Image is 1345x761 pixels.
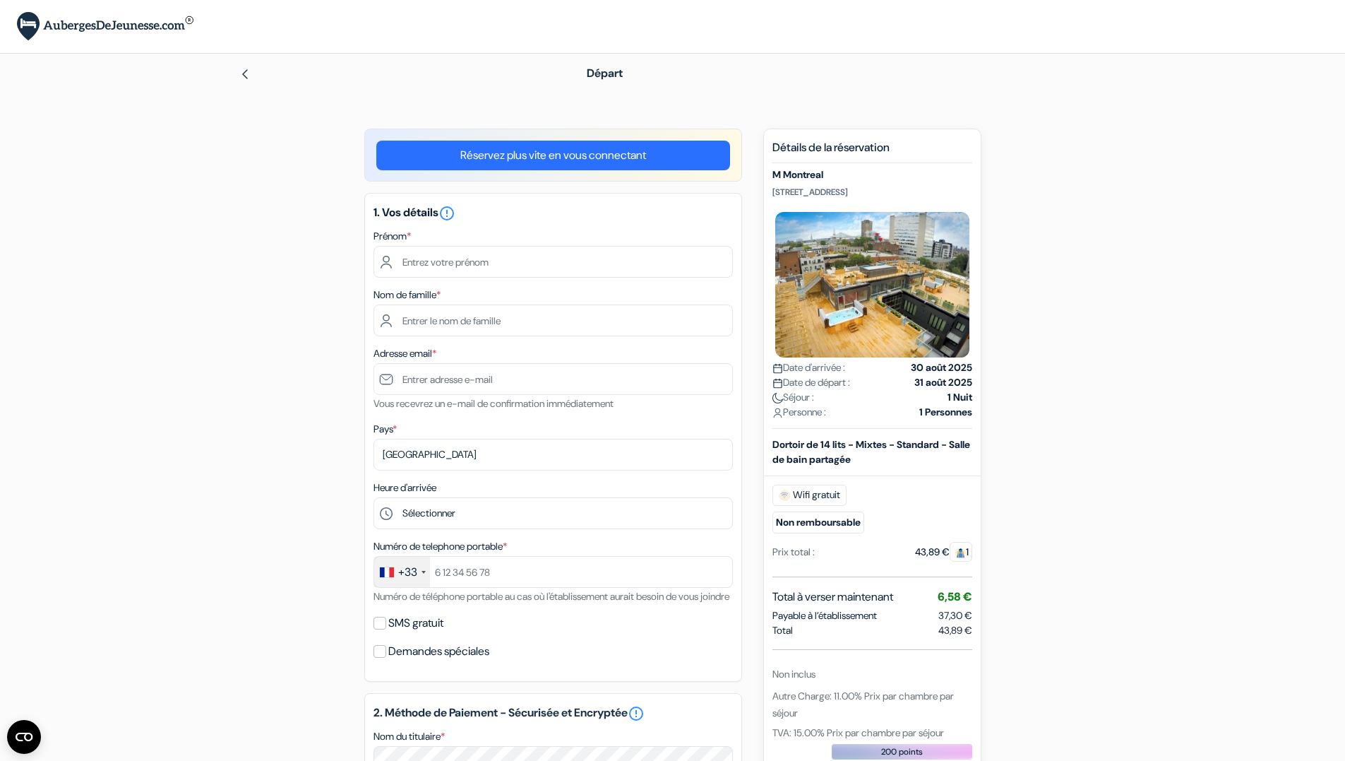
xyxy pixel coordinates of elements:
[881,745,923,758] span: 200 points
[948,390,972,405] strong: 1 Nuit
[398,564,417,581] div: +33
[373,288,441,302] label: Nom de famille
[373,556,733,588] input: 6 12 34 56 78
[373,305,733,336] input: Entrer le nom de famille
[915,545,972,560] div: 43,89 €
[779,490,790,501] img: free_wifi.svg
[772,360,845,375] span: Date d'arrivée :
[772,545,815,560] div: Prix total :
[373,363,733,395] input: Entrer adresse e-mail
[950,542,972,562] span: 1
[772,485,847,506] span: Wifi gratuit
[772,169,972,181] h5: M Montreal
[239,69,251,80] img: left_arrow.svg
[772,512,864,533] small: Non remboursable
[373,246,733,278] input: Entrez votre prénom
[919,405,972,420] strong: 1 Personnes
[911,360,972,375] strong: 30 août 2025
[373,205,733,222] h5: 1. Vos détails
[373,539,507,554] label: Numéro de telephone portable
[772,393,783,403] img: moon.svg
[938,609,972,622] span: 37,30 €
[772,187,972,198] p: [STREET_ADDRESS]
[772,363,783,374] img: calendar.svg
[772,667,972,682] div: Non inclus
[373,705,733,722] h5: 2. Méthode de Paiement - Sécurisée et Encryptée
[772,408,783,418] img: user_icon.svg
[914,375,972,390] strong: 31 août 2025
[373,422,397,437] label: Pays
[772,690,954,719] span: Autre Charge: 11.00% Prix par chambre par séjour
[388,642,489,661] label: Demandes spéciales
[373,346,436,361] label: Adresse email
[772,438,970,466] b: Dortoir de 14 lits - Mixtes - Standard - Salle de bain partagée
[772,141,972,163] h5: Détails de la réservation
[438,205,455,220] a: error_outline
[772,726,944,739] span: TVA: 15.00% Prix par chambre par séjour
[772,623,793,638] span: Total
[376,141,730,170] a: Réservez plus vite en vous connectant
[374,557,430,587] div: France: +33
[438,205,455,222] i: error_outline
[373,480,436,495] label: Heure d'arrivée
[772,390,814,405] span: Séjour :
[772,589,893,606] span: Total à verser maintenant
[388,613,443,633] label: SMS gratuit
[373,229,411,244] label: Prénom
[938,589,972,604] span: 6,58 €
[587,66,623,81] span: Départ
[628,705,645,722] a: error_outline
[7,720,41,754] button: Ouvrir le widget CMP
[938,623,972,638] span: 43,89 €
[373,590,729,603] small: Numéro de téléphone portable au cas où l'établissement aurait besoin de vous joindre
[772,608,877,623] span: Payable à l’établissement
[373,729,445,744] label: Nom du titulaire
[955,548,966,558] img: guest.svg
[373,397,614,410] small: Vous recevrez un e-mail de confirmation immédiatement
[772,405,826,420] span: Personne :
[772,375,850,390] span: Date de départ :
[17,12,193,41] img: AubergesDeJeunesse.com
[772,378,783,389] img: calendar.svg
